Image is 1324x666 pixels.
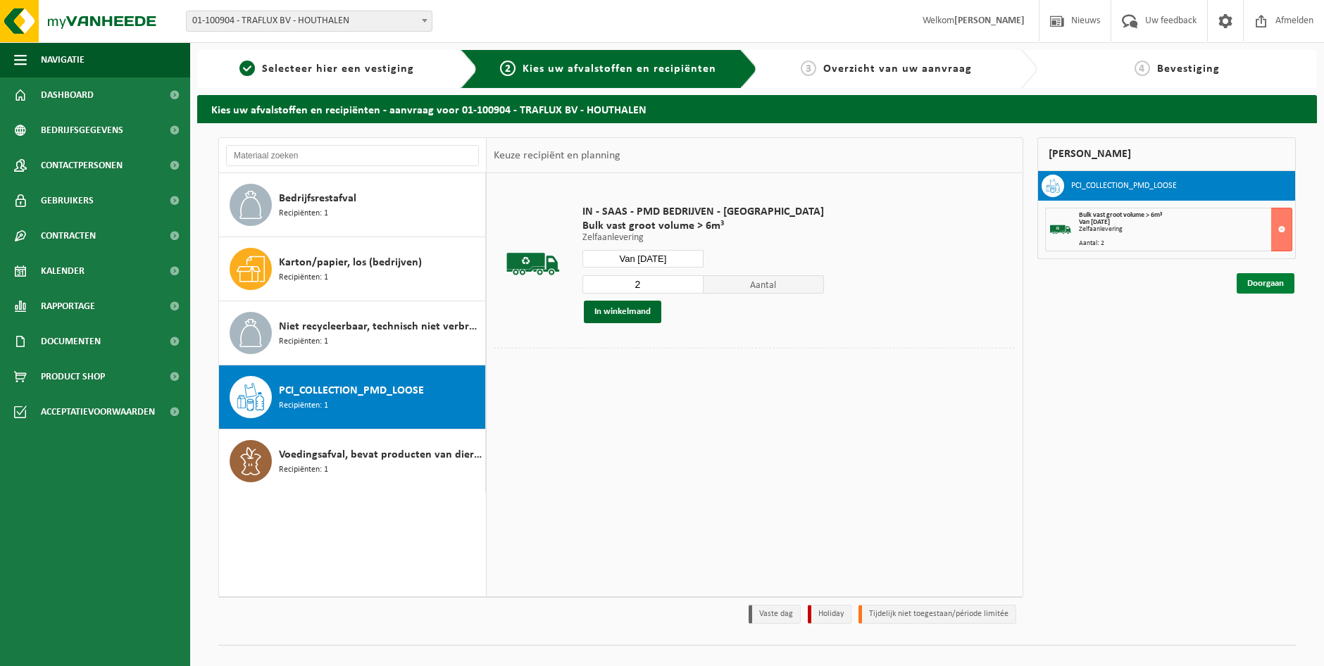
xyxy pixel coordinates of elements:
[41,218,96,253] span: Contracten
[279,399,328,413] span: Recipiënten: 1
[262,63,414,75] span: Selecteer hier een vestiging
[584,301,661,323] button: In winkelmand
[1237,273,1294,294] a: Doorgaan
[1157,63,1220,75] span: Bevestiging
[858,605,1016,624] li: Tijdelijk niet toegestaan/période limitée
[226,145,479,166] input: Materiaal zoeken
[279,190,356,207] span: Bedrijfsrestafval
[219,365,486,429] button: PCI_COLLECTION_PMD_LOOSE Recipiënten: 1
[41,113,123,148] span: Bedrijfsgegevens
[279,463,328,477] span: Recipiënten: 1
[219,173,486,237] button: Bedrijfsrestafval Recipiënten: 1
[487,138,627,173] div: Keuze recipiënt en planning
[187,11,432,31] span: 01-100904 - TRAFLUX BV - HOUTHALEN
[219,429,486,493] button: Voedingsafval, bevat producten van dierlijke oorsprong, gemengde verpakking (exclusief glas), cat...
[823,63,972,75] span: Overzicht van uw aanvraag
[279,335,328,348] span: Recipiënten: 1
[197,95,1317,122] h2: Kies uw afvalstoffen en recipiënten - aanvraag voor 01-100904 - TRAFLUX BV - HOUTHALEN
[704,275,825,294] span: Aantal
[500,61,516,76] span: 2
[1037,137,1297,171] div: [PERSON_NAME]
[954,15,1025,26] strong: [PERSON_NAME]
[801,61,816,76] span: 3
[41,42,85,77] span: Navigatie
[279,271,328,284] span: Recipiënten: 1
[582,205,824,219] span: IN - SAAS - PMD BEDRIJVEN - [GEOGRAPHIC_DATA]
[41,359,105,394] span: Product Shop
[219,237,486,301] button: Karton/papier, los (bedrijven) Recipiënten: 1
[279,446,482,463] span: Voedingsafval, bevat producten van dierlijke oorsprong, gemengde verpakking (exclusief glas), cat...
[1079,226,1292,233] div: Zelfaanlevering
[808,605,851,624] li: Holiday
[41,183,94,218] span: Gebruikers
[279,382,424,399] span: PCI_COLLECTION_PMD_LOOSE
[41,77,94,113] span: Dashboard
[41,148,123,183] span: Contactpersonen
[279,318,482,335] span: Niet recycleerbaar, technisch niet verbrandbaar afval (brandbaar)
[749,605,801,624] li: Vaste dag
[239,61,255,76] span: 1
[279,254,422,271] span: Karton/papier, los (bedrijven)
[582,250,704,268] input: Selecteer datum
[523,63,716,75] span: Kies uw afvalstoffen en recipiënten
[219,301,486,365] button: Niet recycleerbaar, technisch niet verbrandbaar afval (brandbaar) Recipiënten: 1
[204,61,449,77] a: 1Selecteer hier een vestiging
[41,394,155,429] span: Acceptatievoorwaarden
[41,324,101,359] span: Documenten
[186,11,432,32] span: 01-100904 - TRAFLUX BV - HOUTHALEN
[1071,175,1177,197] h3: PCI_COLLECTION_PMD_LOOSE
[41,289,95,324] span: Rapportage
[1079,218,1110,226] strong: Van [DATE]
[41,253,85,289] span: Kalender
[1079,211,1162,219] span: Bulk vast groot volume > 6m³
[582,219,824,233] span: Bulk vast groot volume > 6m³
[1135,61,1150,76] span: 4
[582,233,824,243] p: Zelfaanlevering
[1079,240,1292,247] div: Aantal: 2
[279,207,328,220] span: Recipiënten: 1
